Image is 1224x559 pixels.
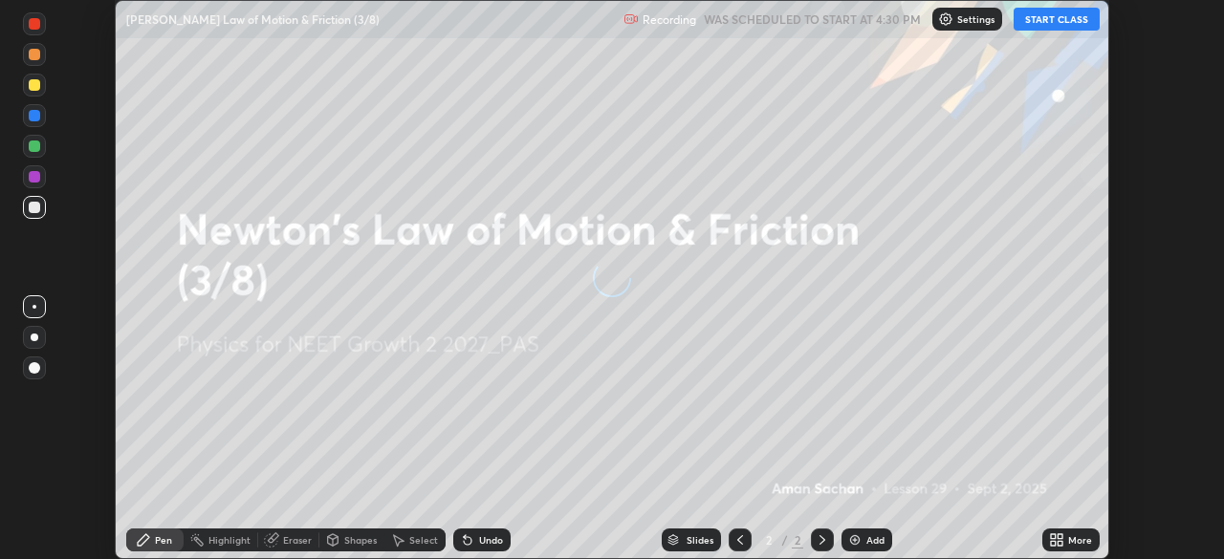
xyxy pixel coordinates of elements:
h5: WAS SCHEDULED TO START AT 4:30 PM [704,11,921,28]
button: START CLASS [1014,8,1100,31]
div: Eraser [283,535,312,545]
p: [PERSON_NAME] Law of Motion & Friction (3/8) [126,11,380,27]
div: Add [866,535,885,545]
div: Shapes [344,535,377,545]
p: Settings [957,14,994,24]
p: Recording [643,12,696,27]
div: Highlight [208,535,251,545]
div: Select [409,535,438,545]
img: add-slide-button [847,532,863,548]
div: / [782,534,788,546]
img: class-settings-icons [938,11,953,27]
div: More [1068,535,1092,545]
div: 2 [759,534,778,546]
img: recording.375f2c34.svg [623,11,639,27]
div: Undo [479,535,503,545]
div: Pen [155,535,172,545]
div: Slides [687,535,713,545]
div: 2 [792,531,803,548]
